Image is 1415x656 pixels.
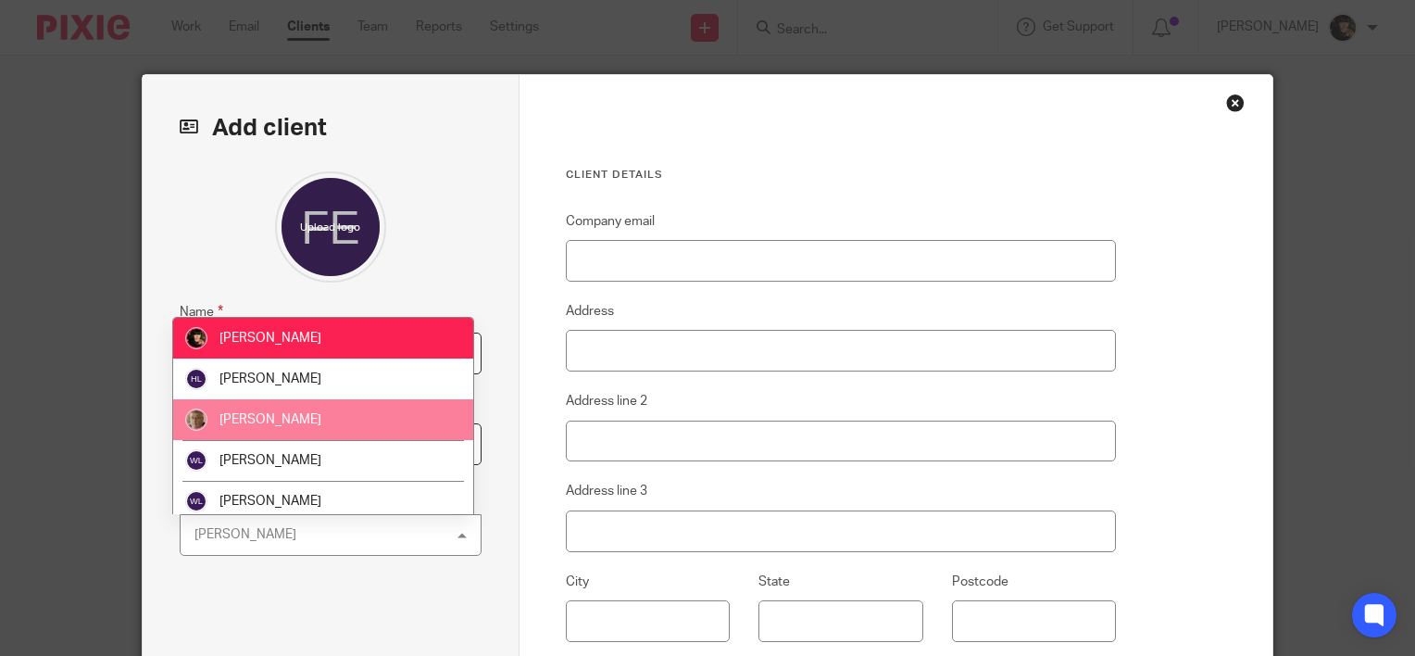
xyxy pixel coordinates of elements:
[185,327,207,349] img: 20210723_200136.jpg
[566,392,647,410] label: Address line 2
[566,302,614,321] label: Address
[185,409,207,431] img: profile%20pic%204.JPG
[180,112,482,144] h2: Add client
[185,490,207,512] img: svg%3E
[566,573,589,591] label: City
[566,168,1117,183] h3: Client details
[219,332,321,345] span: [PERSON_NAME]
[219,372,321,385] span: [PERSON_NAME]
[194,528,296,541] div: [PERSON_NAME]
[952,573,1008,591] label: Postcode
[219,454,321,467] span: [PERSON_NAME]
[758,573,790,591] label: State
[219,495,321,508] span: [PERSON_NAME]
[180,301,223,322] label: Name
[185,449,207,472] img: svg%3E
[1226,94,1245,112] div: Close this dialog window
[566,212,655,231] label: Company email
[219,413,321,426] span: [PERSON_NAME]
[185,368,207,390] img: svg%3E
[566,482,647,500] label: Address line 3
